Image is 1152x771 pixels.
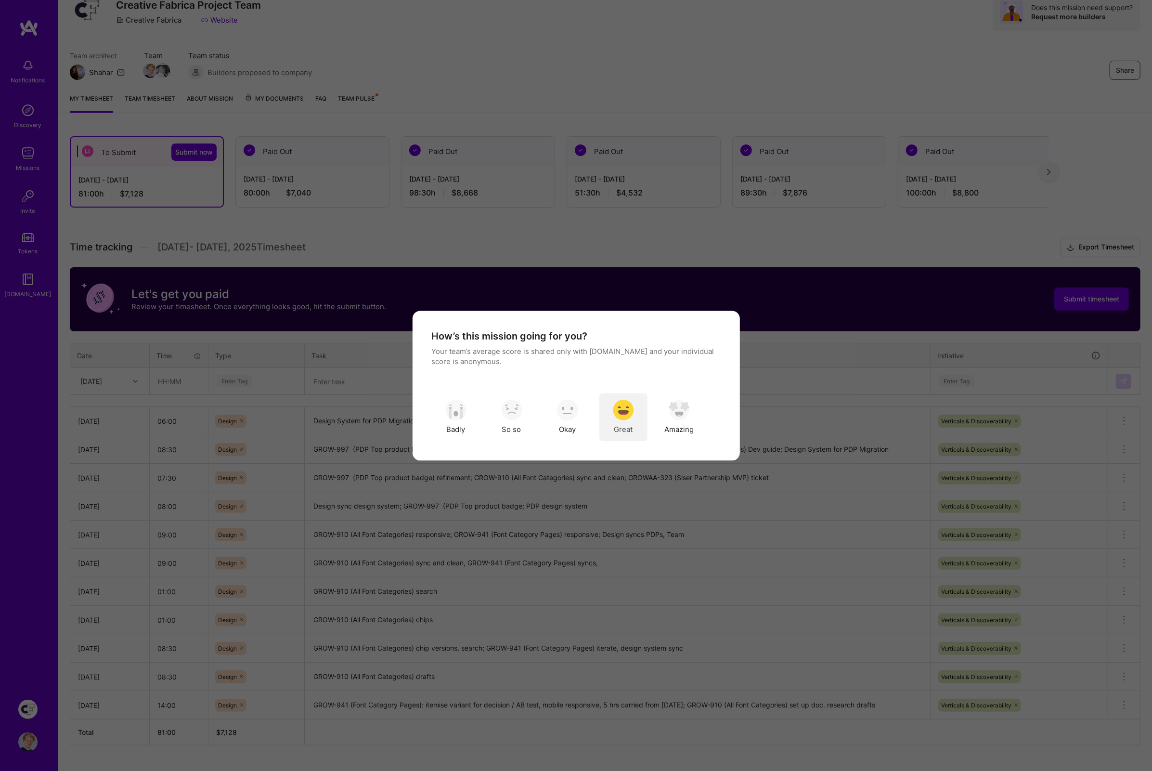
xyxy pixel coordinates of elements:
img: soso [613,400,634,421]
span: Okay [559,425,576,435]
span: Badly [446,425,465,435]
img: soso [445,400,466,421]
span: So so [502,425,521,435]
img: soso [557,400,578,421]
img: soso [669,400,690,421]
span: Amazing [664,425,694,435]
span: Great [614,425,633,435]
div: modal [413,311,740,460]
img: soso [501,400,522,421]
h4: How’s this mission going for you? [432,330,588,342]
p: Your team’s average score is shared only with [DOMAIN_NAME] and your individual score is anonymous. [432,346,721,366]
